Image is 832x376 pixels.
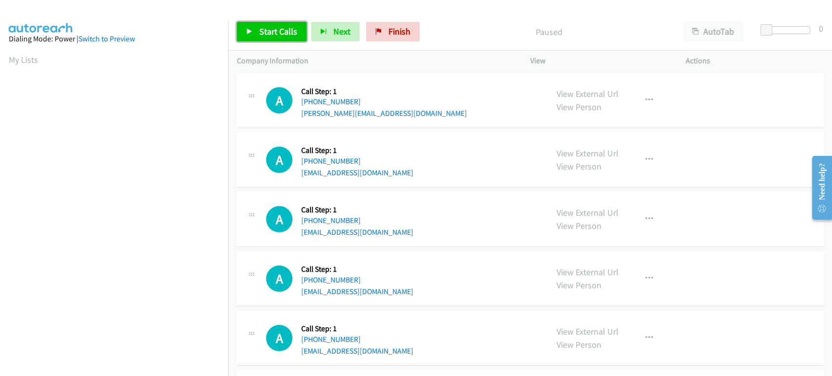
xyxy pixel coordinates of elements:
div: The call is yet to be attempted [266,87,292,113]
a: View Person [557,280,601,291]
a: [PHONE_NUMBER] [301,97,361,106]
a: [PHONE_NUMBER] [301,216,361,225]
p: View [530,55,668,67]
p: Actions [685,55,823,67]
a: [EMAIL_ADDRESS][DOMAIN_NAME] [301,346,413,356]
a: View Person [557,161,601,172]
p: Company Information [237,55,513,67]
h5: Call Step: 1 [301,146,413,155]
a: [EMAIL_ADDRESS][DOMAIN_NAME] [301,287,413,296]
h1: A [266,265,292,292]
h5: Call Step: 1 [301,264,413,274]
h1: A [266,206,292,232]
div: Dialing Mode: Power | [9,33,219,45]
span: Finish [388,26,410,37]
a: [EMAIL_ADDRESS][DOMAIN_NAME] [301,227,413,237]
a: Start Calls [237,22,307,41]
a: Finish [366,22,420,41]
p: Paused [433,25,665,38]
a: View External Url [557,88,619,99]
a: [PERSON_NAME][EMAIL_ADDRESS][DOMAIN_NAME] [301,109,467,118]
a: [EMAIL_ADDRESS][DOMAIN_NAME] [301,168,413,177]
div: Delay between calls (in seconds) [765,26,810,34]
a: [PHONE_NUMBER] [301,275,361,284]
a: View External Url [557,148,619,159]
a: View External Url [557,207,619,218]
a: View External Url [557,266,619,278]
h1: A [266,87,292,113]
div: 0 [819,22,823,35]
a: View Person [557,220,601,231]
h5: Call Step: 1 [301,87,467,96]
h5: Call Step: 1 [301,205,413,215]
h1: A [266,325,292,351]
a: View Person [557,339,601,350]
div: The call is yet to be attempted [266,265,292,292]
a: View External Url [557,326,619,337]
span: Start Calls [259,26,297,37]
div: The call is yet to be attempted [266,325,292,351]
span: Next [333,26,350,37]
h5: Call Step: 1 [301,324,413,334]
button: AutoTab [683,22,743,41]
h1: A [266,147,292,173]
a: My Lists [9,54,38,65]
a: [PHONE_NUMBER] [301,156,361,166]
iframe: Resource Center [804,149,832,226]
a: Switch to Preview [78,34,135,43]
button: Next [311,22,360,41]
a: [PHONE_NUMBER] [301,335,361,344]
a: View Person [557,101,601,113]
